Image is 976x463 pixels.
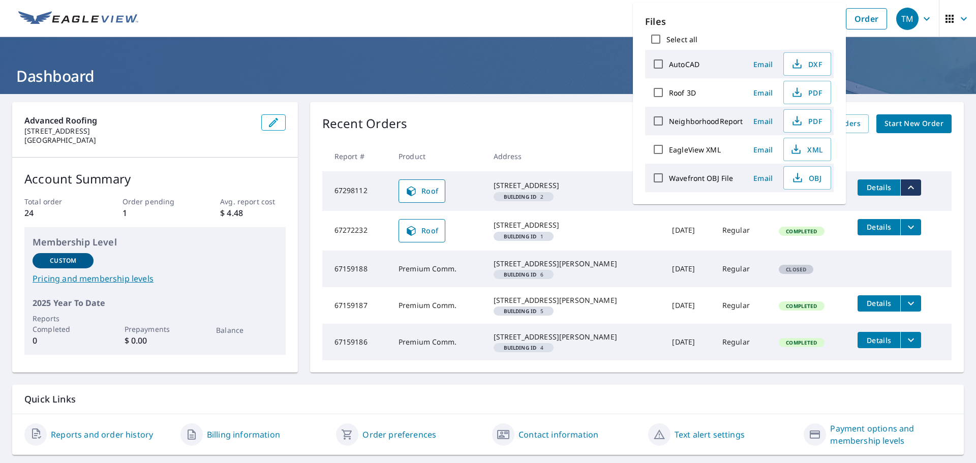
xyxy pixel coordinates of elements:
label: AutoCAD [669,59,699,69]
span: Details [864,335,894,345]
h1: Dashboard [12,66,964,86]
p: Custom [50,256,76,265]
td: [DATE] [664,324,714,360]
div: [STREET_ADDRESS][PERSON_NAME] [494,332,656,342]
button: Email [747,113,779,129]
a: Payment options and membership levels [830,422,952,447]
button: Email [747,56,779,72]
span: Details [864,222,894,232]
td: Regular [714,287,771,324]
a: Order [846,8,887,29]
p: Avg. report cost [220,196,285,207]
button: detailsBtn-67159187 [858,295,900,312]
span: Email [751,116,775,126]
p: $ 4.48 [220,207,285,219]
th: Report # [322,141,390,171]
button: Email [747,85,779,101]
span: Email [751,145,775,155]
button: Email [747,170,779,186]
button: DXF [783,52,831,76]
button: detailsBtn-67298112 [858,179,900,196]
span: Details [864,298,894,308]
span: OBJ [790,172,822,184]
button: filesDropdownBtn-67159186 [900,332,921,348]
span: Email [751,59,775,69]
span: 1 [498,234,550,239]
td: Regular [714,324,771,360]
p: Files [645,15,834,28]
p: Membership Level [33,235,278,249]
p: $ 0.00 [125,334,186,347]
div: [STREET_ADDRESS] [494,220,656,230]
div: [STREET_ADDRESS][PERSON_NAME] [494,295,656,305]
span: XML [790,143,822,156]
label: Select all [666,35,697,44]
a: Start New Order [876,114,952,133]
div: TM [896,8,919,30]
td: 67272232 [322,211,390,251]
span: Start New Order [884,117,943,130]
em: Building ID [504,194,537,199]
td: [DATE] [664,211,714,251]
span: 2 [498,194,550,199]
p: [STREET_ADDRESS] [24,127,253,136]
td: Regular [714,211,771,251]
th: Product [390,141,485,171]
span: 5 [498,308,550,314]
span: Email [751,88,775,98]
td: Premium Comm. [390,251,485,287]
em: Building ID [504,345,537,350]
p: 0 [33,334,94,347]
a: Reports and order history [51,428,153,441]
span: DXF [790,58,822,70]
label: NeighborhoodReport [669,116,743,126]
td: [DATE] [664,251,714,287]
a: Pricing and membership levels [33,272,278,285]
p: Prepayments [125,324,186,334]
td: Premium Comm. [390,287,485,324]
a: Roof [399,179,445,203]
label: Roof 3D [669,88,696,98]
p: Balance [216,325,277,335]
p: Order pending [123,196,188,207]
button: PDF [783,109,831,133]
td: 67159187 [322,287,390,324]
td: 67298112 [322,171,390,211]
p: Quick Links [24,393,952,406]
p: Advanced Roofing [24,114,253,127]
button: filesDropdownBtn-67159187 [900,295,921,312]
button: filesDropdownBtn-67298112 [900,179,921,196]
button: PDF [783,81,831,104]
span: Roof [405,185,439,197]
img: EV Logo [18,11,138,26]
p: Recent Orders [322,114,408,133]
em: Building ID [504,308,537,314]
span: Completed [780,339,823,346]
p: 24 [24,207,89,219]
span: Roof [405,225,439,237]
p: Account Summary [24,170,286,188]
div: [STREET_ADDRESS] [494,180,656,191]
button: XML [783,138,831,161]
td: Premium Comm. [390,324,485,360]
p: Reports Completed [33,313,94,334]
button: detailsBtn-67159186 [858,332,900,348]
label: EagleView XML [669,145,721,155]
td: [DATE] [664,287,714,324]
a: Text alert settings [675,428,745,441]
span: Completed [780,228,823,235]
label: Wavefront OBJ File [669,173,733,183]
p: 2025 Year To Date [33,297,278,309]
th: Address [485,141,664,171]
span: PDF [790,115,822,127]
p: Total order [24,196,89,207]
span: Email [751,173,775,183]
em: Building ID [504,234,537,239]
p: [GEOGRAPHIC_DATA] [24,136,253,145]
span: 4 [498,345,550,350]
a: Billing information [207,428,280,441]
span: 6 [498,272,550,277]
a: Contact information [518,428,598,441]
td: 67159186 [322,324,390,360]
td: Regular [714,251,771,287]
